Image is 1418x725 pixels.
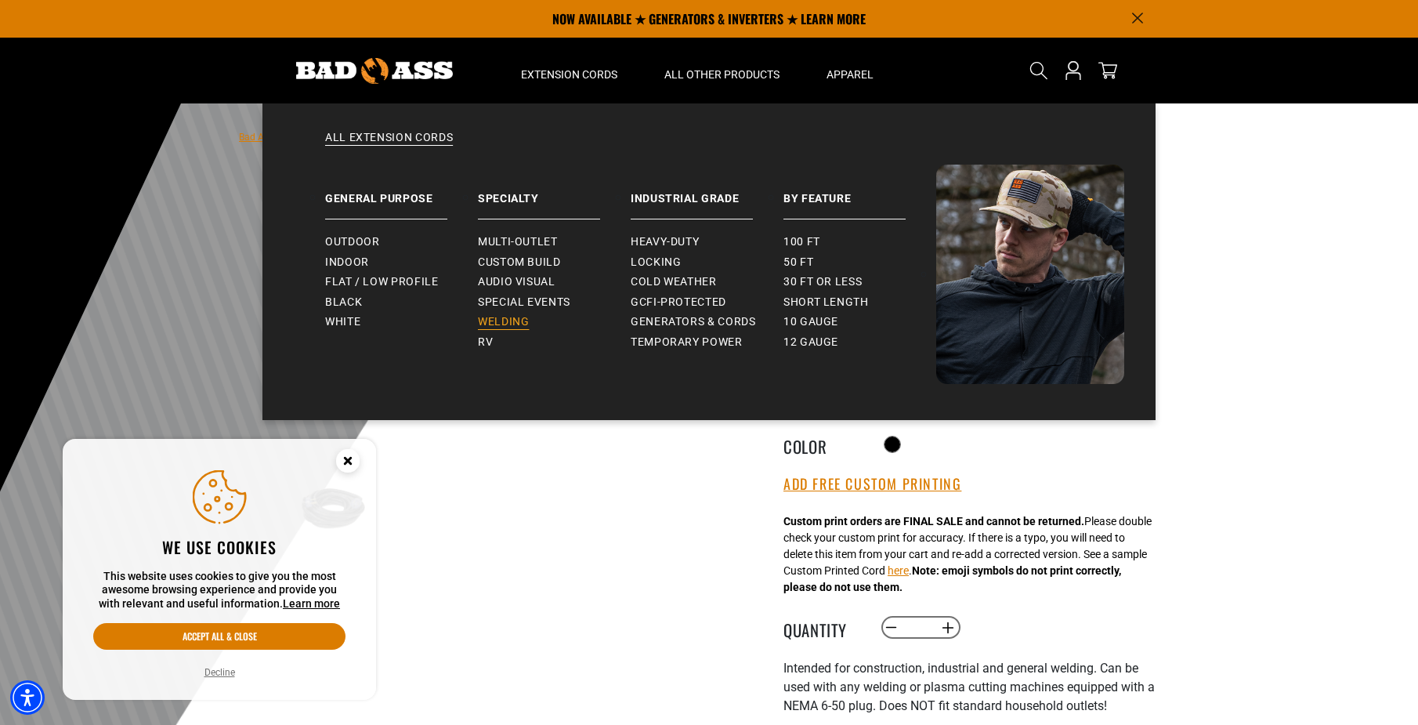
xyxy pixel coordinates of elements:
p: This website uses cookies to give you the most awesome browsing experience and provide you with r... [93,570,345,611]
span: White [325,315,360,329]
a: Short Length [783,292,936,313]
strong: Note: emoji symbols do not print correctly, please do not use them. [783,564,1121,593]
button: Close this option [320,439,376,488]
a: 30 ft or less [783,272,936,292]
a: Black [325,292,478,313]
a: Flat / Low Profile [325,272,478,292]
span: Black [325,295,362,310]
span: Welding [478,315,529,329]
span: Audio Visual [478,275,555,289]
span: RV [478,335,493,350]
span: Locking [631,256,681,270]
summary: Extension Cords [497,38,641,103]
span: Intended for construction, industrial and general welding. Can be used with any welding or plasma... [783,661,1155,713]
label: Quantity [783,618,862,638]
span: Heavy-Duty [631,235,699,249]
a: Industrial Grade [631,165,783,219]
legend: Color [783,434,862,455]
a: General Purpose [325,165,478,219]
summary: All Other Products [641,38,803,103]
a: RV [478,332,631,353]
span: 50 ft [783,256,813,270]
a: Outdoor [325,232,478,252]
a: Audio Visual [478,272,631,292]
a: Specialty [478,165,631,219]
a: 50 ft [783,252,936,273]
span: Cold Weather [631,275,717,289]
img: Bad Ass Extension Cords [296,58,453,84]
a: Heavy-Duty [631,232,783,252]
span: Short Length [783,295,869,310]
span: Apparel [827,67,874,82]
a: Welding [478,312,631,332]
a: By Feature [783,165,936,219]
div: Please double check your custom print for accuracy. If there is a typo, you will need to delete t... [783,513,1152,596]
a: Custom Build [478,252,631,273]
span: 12 gauge [783,335,838,350]
a: Multi-Outlet [478,232,631,252]
span: Custom Build [478,256,561,270]
a: Open this option [1061,38,1086,103]
a: Special Events [478,292,631,313]
span: Temporary Power [631,335,743,350]
summary: Apparel [803,38,897,103]
a: All Extension Cords [294,130,1124,165]
button: Accept all & close [93,623,345,650]
span: Flat / Low Profile [325,275,439,289]
a: cart [1095,61,1120,80]
a: Locking [631,252,783,273]
a: Generators & Cords [631,312,783,332]
span: All Other Products [664,67,780,82]
aside: Cookie Consent [63,439,376,701]
button: Add Free Custom Printing [783,476,961,493]
span: Indoor [325,256,369,270]
a: GCFI-Protected [631,292,783,313]
span: Special Events [478,295,570,310]
div: Accessibility Menu [10,680,45,715]
span: Outdoor [325,235,379,249]
a: 100 ft [783,232,936,252]
a: This website uses cookies to give you the most awesome browsing experience and provide you with r... [283,597,340,610]
a: 12 gauge [783,332,936,353]
button: Decline [200,665,240,680]
a: Indoor [325,252,478,273]
span: 30 ft or less [783,275,862,289]
span: 10 gauge [783,315,838,329]
span: GCFI-Protected [631,295,726,310]
a: Cold Weather [631,272,783,292]
button: here [888,563,909,579]
strong: Custom print orders are FINAL SALE and cannot be returned. [783,515,1084,527]
img: Bad Ass Extension Cords [936,165,1124,384]
h2: We use cookies [93,537,345,557]
a: 10 gauge [783,312,936,332]
span: Extension Cords [521,67,617,82]
span: 100 ft [783,235,820,249]
nav: breadcrumbs [239,127,576,146]
summary: Search [1026,58,1051,83]
span: Multi-Outlet [478,235,558,249]
a: Bad Ass Extension Cords [239,132,345,143]
span: Generators & Cords [631,315,756,329]
a: White [325,312,478,332]
a: Temporary Power [631,332,783,353]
